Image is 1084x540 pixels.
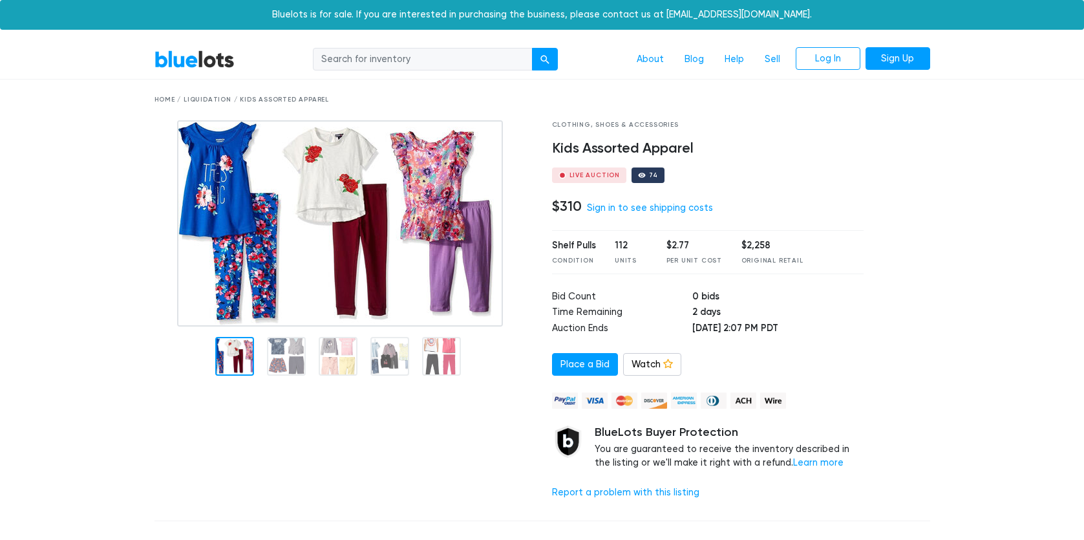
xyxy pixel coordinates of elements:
a: Help [714,47,754,72]
div: Clothing, Shoes & Accessories [552,120,864,130]
div: 74 [649,172,658,178]
td: Auction Ends [552,321,692,338]
div: Per Unit Cost [666,256,722,266]
img: american_express-ae2a9f97a040b4b41f6397f7637041a5861d5f99d0716c09922aba4e24c8547d.png [671,393,697,409]
a: Sign Up [866,47,930,70]
a: BlueLots [154,50,235,69]
img: diners_club-c48f30131b33b1bb0e5d0e2dbd43a8bea4cb12cb2961413e2f4250e06c020426.png [701,393,727,409]
div: You are guaranteed to receive the inventory described in the listing or we'll make it right with ... [595,426,864,470]
div: $2.77 [666,239,722,253]
img: paypal_credit-80455e56f6e1299e8d57f40c0dcee7b8cd4ae79b9eccbfc37e2480457ba36de9.png [552,393,578,409]
input: Search for inventory [313,48,533,71]
a: Log In [796,47,860,70]
a: Report a problem with this listing [552,487,699,498]
a: About [626,47,674,72]
td: Time Remaining [552,305,692,321]
div: Home / Liquidation / Kids Assorted Apparel [154,95,930,105]
img: buyer_protection_shield-3b65640a83011c7d3ede35a8e5a80bfdfaa6a97447f0071c1475b91a4b0b3d01.png [552,426,584,458]
div: Original Retail [741,256,803,266]
img: ach-b7992fed28a4f97f893c574229be66187b9afb3f1a8d16a4691d3d3140a8ab00.png [730,393,756,409]
div: Shelf Pulls [552,239,596,253]
div: Units [615,256,647,266]
td: Bid Count [552,290,692,306]
a: Place a Bid [552,353,618,376]
td: 2 days [692,305,864,321]
div: $2,258 [741,239,803,253]
img: visa-79caf175f036a155110d1892330093d4c38f53c55c9ec9e2c3a54a56571784bb.png [582,393,608,409]
td: [DATE] 2:07 PM PDT [692,321,864,338]
img: 5bb50258-2dcc-4e32-8250-90540e6a6b4e-1759694886.jpg [177,120,503,327]
a: Sell [754,47,791,72]
a: Blog [674,47,714,72]
img: mastercard-42073d1d8d11d6635de4c079ffdb20a4f30a903dc55d1612383a1b395dd17f39.png [611,393,637,409]
a: Sign in to see shipping costs [587,202,713,213]
h4: Kids Assorted Apparel [552,140,864,157]
img: discover-82be18ecfda2d062aad2762c1ca80e2d36a4073d45c9e0ffae68cd515fbd3d32.png [641,393,667,409]
h5: BlueLots Buyer Protection [595,426,864,440]
div: Live Auction [569,172,621,178]
a: Watch [623,353,681,376]
img: wire-908396882fe19aaaffefbd8e17b12f2f29708bd78693273c0e28e3a24408487f.png [760,393,786,409]
div: 112 [615,239,647,253]
h4: $310 [552,198,582,215]
div: Condition [552,256,596,266]
td: 0 bids [692,290,864,306]
a: Learn more [793,457,844,468]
